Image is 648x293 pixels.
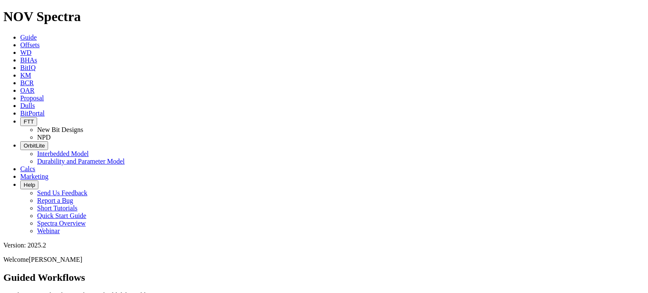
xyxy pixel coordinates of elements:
[3,272,645,283] h2: Guided Workflows
[20,64,35,71] a: BitIQ
[20,180,38,189] button: Help
[37,134,51,141] a: NPD
[20,34,37,41] a: Guide
[20,165,35,172] a: Calcs
[20,79,34,86] a: BCR
[24,142,45,149] span: OrbitLite
[3,256,645,263] p: Welcome
[37,150,89,157] a: Interbedded Model
[37,227,60,234] a: Webinar
[20,141,48,150] button: OrbitLite
[20,41,40,48] a: Offsets
[20,102,35,109] a: Dulls
[20,117,37,126] button: FTT
[37,212,86,219] a: Quick Start Guide
[37,197,73,204] a: Report a Bug
[24,182,35,188] span: Help
[20,56,37,64] a: BHAs
[29,256,82,263] span: [PERSON_NAME]
[20,72,31,79] a: KM
[37,220,86,227] a: Spectra Overview
[3,9,645,24] h1: NOV Spectra
[20,49,32,56] a: WD
[37,126,83,133] a: New Bit Designs
[37,158,125,165] a: Durability and Parameter Model
[37,189,87,196] a: Send Us Feedback
[24,118,34,125] span: FTT
[20,173,49,180] a: Marketing
[20,87,35,94] a: OAR
[20,94,44,102] a: Proposal
[3,242,645,249] div: Version: 2025.2
[37,204,78,212] a: Short Tutorials
[20,110,45,117] a: BitPortal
